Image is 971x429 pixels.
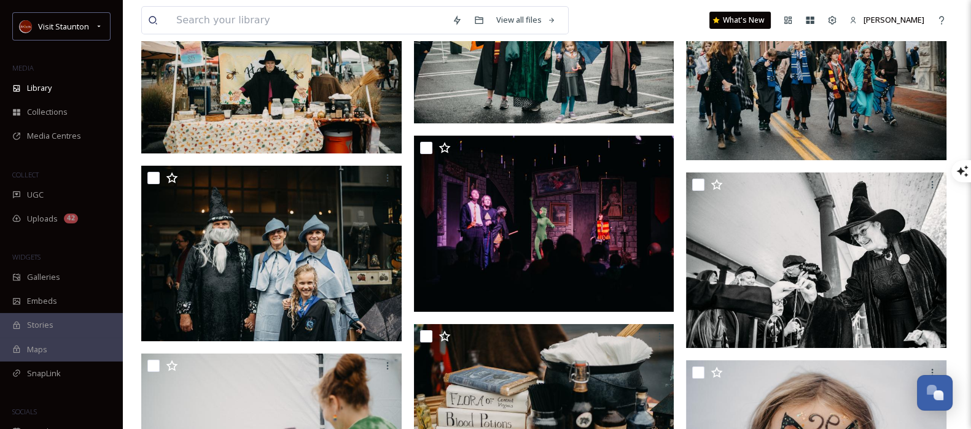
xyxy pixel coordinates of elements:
img: QCMM23-160.jpg [141,165,405,341]
span: SnapLink [27,368,61,379]
input: Search your library [170,7,446,34]
span: Media Centres [27,130,81,142]
span: Collections [27,106,68,118]
span: UGC [27,189,44,201]
span: Uploads [27,213,58,225]
span: Embeds [27,295,57,307]
button: Open Chat [917,375,953,411]
span: COLLECT [12,170,39,179]
span: MEDIA [12,63,34,72]
a: View all files [490,8,562,32]
a: What's New [709,12,771,29]
img: QCMM23-61.jpg [686,172,950,349]
span: SOCIALS [12,407,37,416]
span: Galleries [27,271,60,283]
span: Library [27,82,52,94]
span: Maps [27,344,47,355]
span: Visit Staunton [38,21,89,32]
img: QCMM23-179.jpg [414,136,678,312]
span: [PERSON_NAME] [864,14,924,25]
span: WIDGETS [12,252,41,261]
img: images.png [20,20,32,33]
a: [PERSON_NAME] [843,8,930,32]
div: 42 [64,214,78,223]
span: Stories [27,319,53,331]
